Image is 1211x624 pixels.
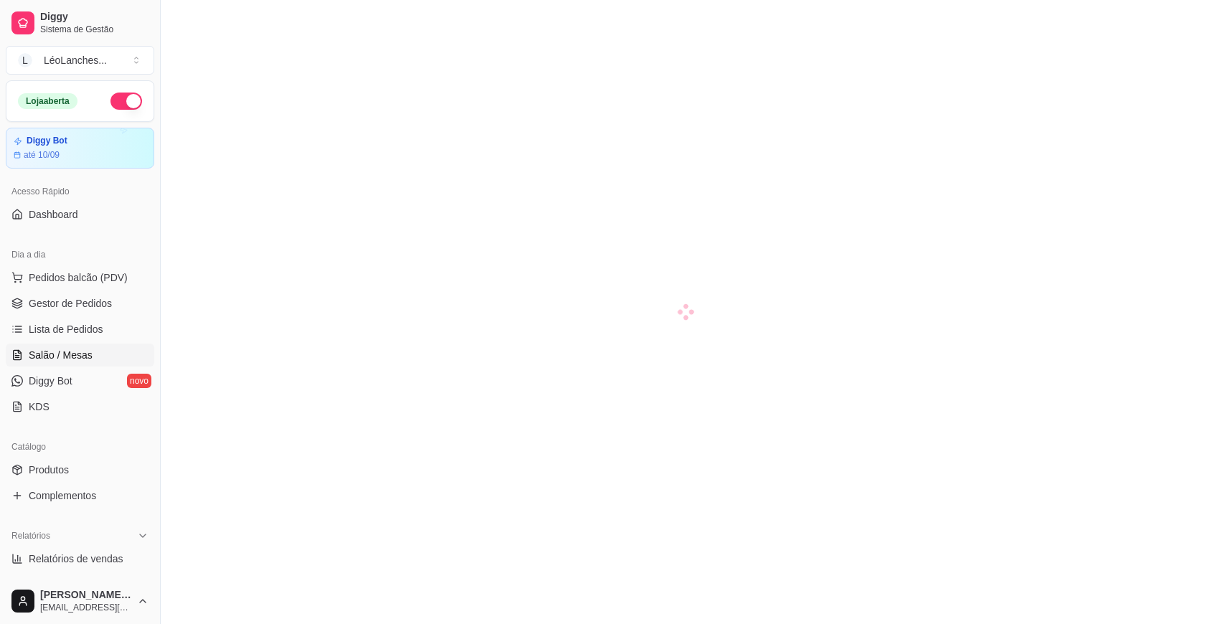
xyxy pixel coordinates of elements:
span: Sistema de Gestão [40,24,149,35]
button: Alterar Status [110,93,142,110]
span: Complementos [29,488,96,503]
a: Diggy Botaté 10/09 [6,128,154,169]
button: Pedidos balcão (PDV) [6,266,154,289]
span: L [18,53,32,67]
span: Diggy [40,11,149,24]
span: Gestor de Pedidos [29,296,112,311]
article: até 10/09 [24,149,60,161]
a: KDS [6,395,154,418]
span: Salão / Mesas [29,348,93,362]
span: [PERSON_NAME] geral [40,589,131,602]
button: Select a team [6,46,154,75]
span: Relatórios [11,530,50,542]
a: Dashboard [6,203,154,226]
span: Diggy Bot [29,374,72,388]
a: Complementos [6,484,154,507]
button: [PERSON_NAME] geral[EMAIL_ADDRESS][DOMAIN_NAME] [6,584,154,618]
div: Dia a dia [6,243,154,266]
a: Relatórios de vendas [6,547,154,570]
a: Diggy Botnovo [6,369,154,392]
span: Relatórios de vendas [29,552,123,566]
a: Produtos [6,458,154,481]
span: Pedidos balcão (PDV) [29,270,128,285]
div: Acesso Rápido [6,180,154,203]
span: KDS [29,400,50,414]
a: DiggySistema de Gestão [6,6,154,40]
a: Lista de Pedidos [6,318,154,341]
span: Relatório de clientes [29,577,120,592]
a: Relatório de clientes [6,573,154,596]
span: Dashboard [29,207,78,222]
span: Produtos [29,463,69,477]
a: Salão / Mesas [6,344,154,367]
a: Gestor de Pedidos [6,292,154,315]
div: LéoLanches ... [44,53,107,67]
article: Diggy Bot [27,136,67,146]
div: Catálogo [6,435,154,458]
span: [EMAIL_ADDRESS][DOMAIN_NAME] [40,602,131,613]
div: Loja aberta [18,93,77,109]
span: Lista de Pedidos [29,322,103,336]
